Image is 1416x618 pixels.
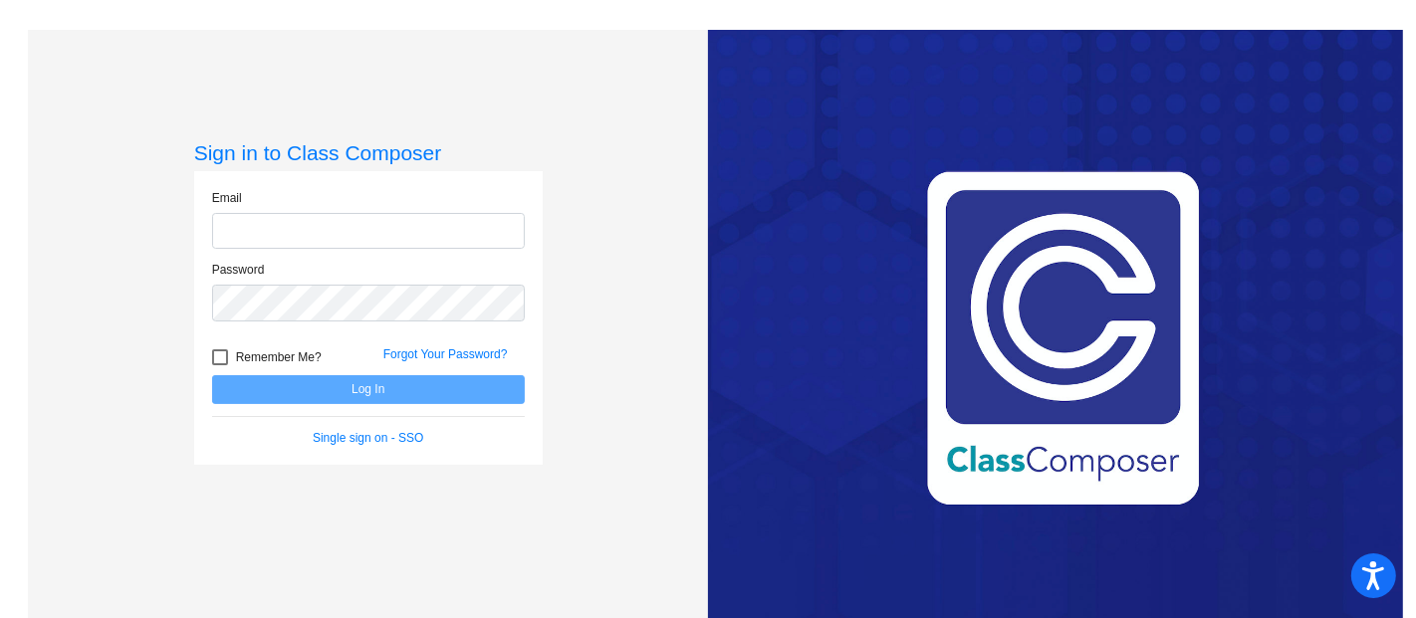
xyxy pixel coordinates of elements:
h3: Sign in to Class Composer [194,140,543,165]
label: Password [212,261,265,279]
button: Log In [212,375,525,404]
a: Forgot Your Password? [383,347,508,361]
span: Remember Me? [236,345,322,369]
label: Email [212,189,242,207]
a: Single sign on - SSO [313,431,423,445]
